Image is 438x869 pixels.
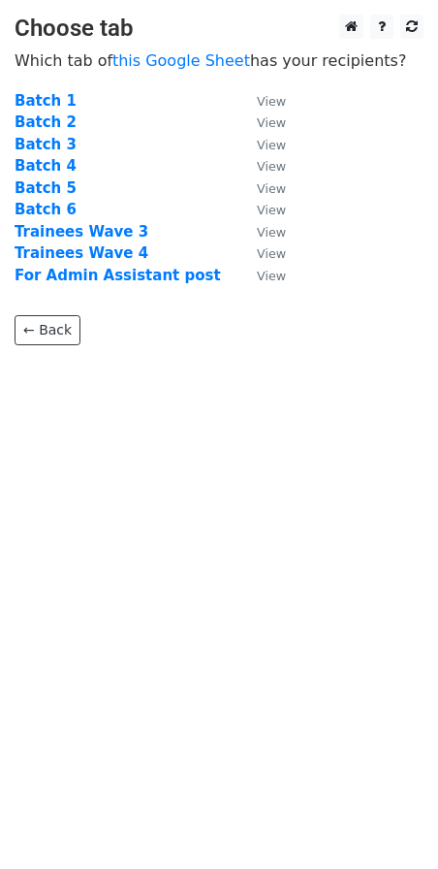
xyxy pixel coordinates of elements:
[237,244,286,262] a: View
[257,181,286,196] small: View
[257,115,286,130] small: View
[15,157,77,175] a: Batch 4
[15,223,148,241] a: Trainees Wave 3
[257,138,286,152] small: View
[257,269,286,283] small: View
[237,201,286,218] a: View
[257,225,286,240] small: View
[237,157,286,175] a: View
[15,113,77,131] a: Batch 2
[257,246,286,261] small: View
[15,179,77,197] a: Batch 5
[237,223,286,241] a: View
[15,315,80,345] a: ← Back
[237,179,286,197] a: View
[15,201,77,218] a: Batch 6
[15,92,77,110] a: Batch 1
[237,267,286,284] a: View
[112,51,250,70] a: this Google Sheet
[237,136,286,153] a: View
[237,113,286,131] a: View
[15,136,77,153] a: Batch 3
[257,94,286,109] small: View
[237,92,286,110] a: View
[15,244,148,262] a: Trainees Wave 4
[15,267,221,284] a: For Admin Assistant post
[257,159,286,174] small: View
[15,15,423,43] h3: Choose tab
[257,203,286,217] small: View
[15,50,423,71] p: Which tab of has your recipients?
